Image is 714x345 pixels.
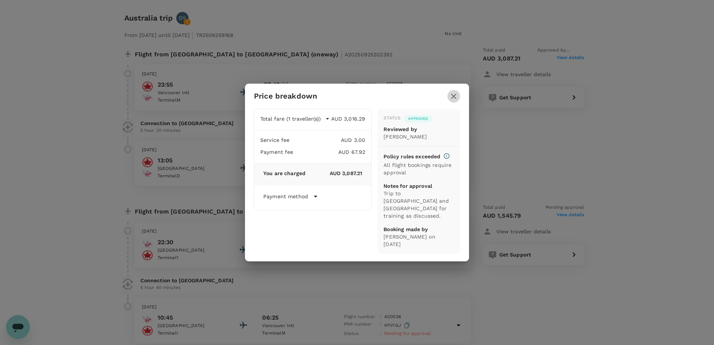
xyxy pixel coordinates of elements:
p: Notes for approval [384,182,454,190]
p: [PERSON_NAME] [384,133,454,140]
p: AUD 67.92 [294,148,366,156]
div: Status [384,115,401,122]
p: Total fare (1 traveller(s)) [260,115,321,122]
p: Payment fee [260,148,294,156]
p: Service fee [260,136,290,144]
h6: Price breakdown [254,90,317,102]
p: All flight bookings require approval [384,161,454,176]
p: You are charged [263,170,305,177]
p: Booking made by [384,226,454,233]
p: AUD 3.00 [290,136,366,144]
p: [PERSON_NAME] on [DATE] [384,233,454,248]
p: Reviewed by [384,125,454,133]
p: AUD 3,016.29 [330,115,365,122]
button: Total fare (1 traveller(s)) [260,115,330,122]
p: AUD 3,087.21 [305,170,362,177]
p: Policy rules exceeded [384,153,440,160]
p: Trip to [GEOGRAPHIC_DATA] and [GEOGRAPHIC_DATA] for training as discussed. [384,190,454,220]
p: Payment method [263,193,308,200]
span: Approved [404,116,432,121]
